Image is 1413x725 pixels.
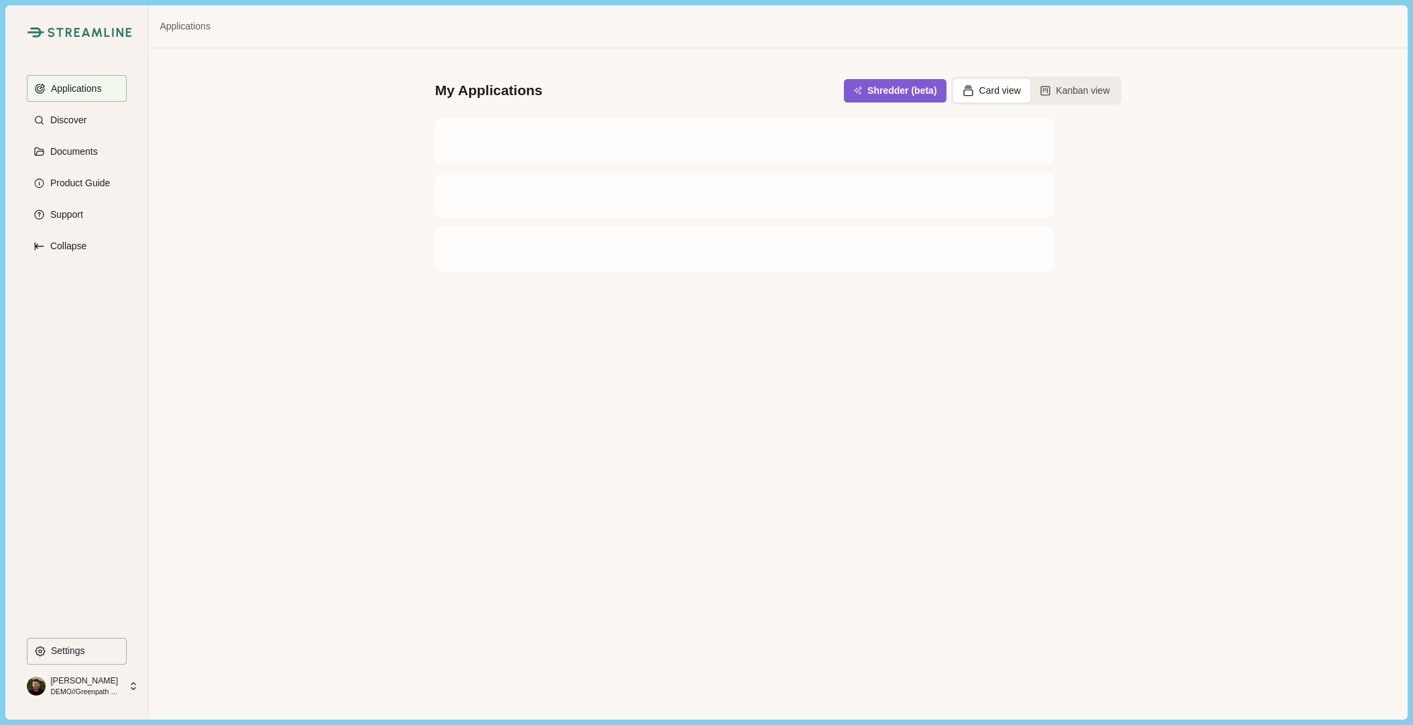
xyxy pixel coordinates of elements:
p: DEMO//Greenpath Solutions LLC [50,687,121,698]
img: profile picture [27,677,46,696]
p: [PERSON_NAME] [50,675,121,687]
button: Card view [953,79,1030,103]
button: Shredder (beta) [844,79,946,103]
a: Streamline Climate LogoStreamline Climate Logo [27,27,127,38]
p: Settings [46,645,85,657]
button: Settings [27,638,127,665]
a: Settings [27,638,127,669]
button: Discover [27,107,127,133]
button: Applications [27,75,127,102]
p: Discover [46,115,86,126]
p: Applications [46,83,102,94]
div: My Applications [435,81,542,100]
button: Support [27,201,127,228]
p: Documents [46,146,98,157]
a: Applications [160,19,210,34]
img: Streamline Climate Logo [27,27,44,38]
p: Product Guide [46,178,111,189]
p: Support [46,209,83,220]
p: Collapse [46,241,86,252]
img: Streamline Climate Logo [48,27,132,38]
button: Product Guide [27,170,127,196]
button: Documents [27,138,127,165]
button: Expand [27,233,127,259]
button: Kanban view [1030,79,1119,103]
